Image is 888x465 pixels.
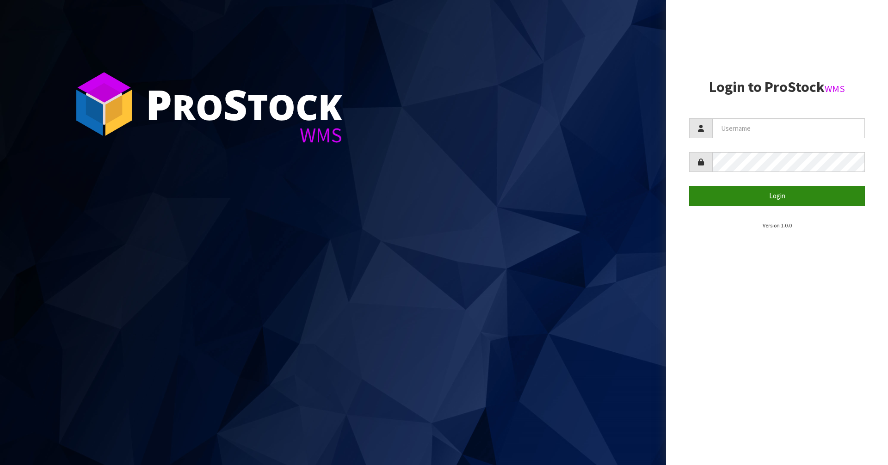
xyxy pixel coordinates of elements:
[69,69,139,139] img: ProStock Cube
[146,83,342,125] div: ro tock
[825,83,845,95] small: WMS
[223,76,247,132] span: S
[146,76,172,132] span: P
[712,118,865,138] input: Username
[689,186,865,206] button: Login
[689,79,865,95] h2: Login to ProStock
[763,222,792,229] small: Version 1.0.0
[146,125,342,146] div: WMS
